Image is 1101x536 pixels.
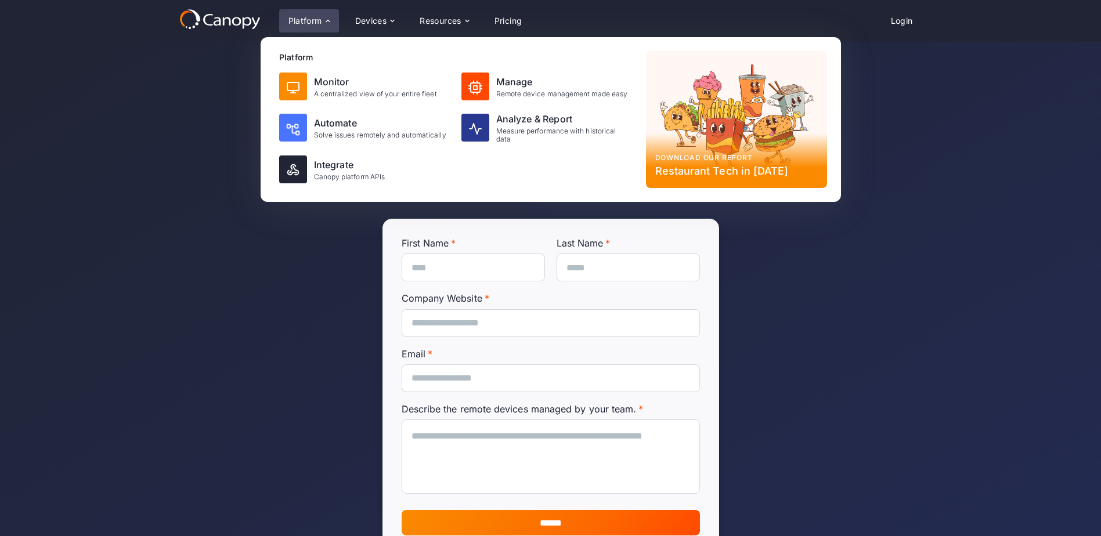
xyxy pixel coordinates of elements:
div: Measure performance with historical data [496,127,632,144]
div: Resources [420,17,461,25]
div: Automate [314,116,446,130]
div: Devices [346,9,404,32]
div: Integrate [314,158,385,172]
a: ManageRemote device management made easy [457,68,637,105]
a: IntegrateCanopy platform APIs [275,151,454,188]
a: AutomateSolve issues remotely and automatically [275,107,454,149]
a: MonitorA centralized view of your entire fleet [275,68,454,105]
div: Remote device management made easy [496,90,628,98]
div: Canopy platform APIs [314,173,385,181]
div: Solve issues remotely and automatically [314,131,446,139]
div: Resources [410,9,478,32]
div: Download our report [655,153,818,163]
a: Download our reportRestaurant Tech in [DATE] [646,51,827,188]
span: Last Name [557,237,604,249]
span: Company Website [402,292,482,304]
span: First Name [402,237,449,249]
div: Restaurant Tech in [DATE] [655,163,818,179]
div: Analyze & Report [496,112,632,126]
a: Login [882,10,922,32]
span: Describe the remote devices managed by your team. [402,403,637,415]
div: A centralized view of your entire fleet [314,90,437,98]
div: Platform [279,51,637,63]
div: Devices [355,17,387,25]
div: Monitor [314,75,437,89]
div: Platform [288,17,322,25]
span: Email [402,348,425,360]
div: Manage [496,75,628,89]
a: Pricing [485,10,532,32]
nav: Platform [261,37,841,202]
div: Platform [279,9,339,32]
a: Analyze & ReportMeasure performance with historical data [457,107,637,149]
